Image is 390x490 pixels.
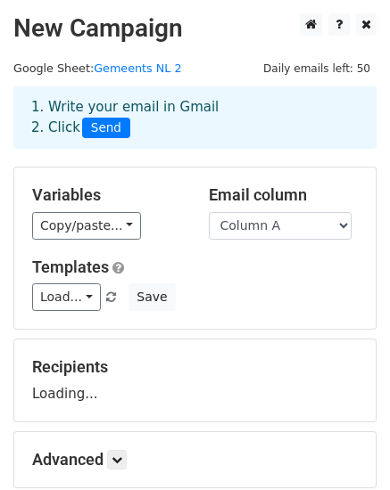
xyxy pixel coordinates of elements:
[32,450,358,470] h5: Advanced
[13,61,182,75] small: Google Sheet:
[209,185,359,205] h5: Email column
[32,283,101,311] a: Load...
[301,404,390,490] iframe: Chat Widget
[32,257,109,276] a: Templates
[129,283,175,311] button: Save
[32,357,358,404] div: Loading...
[82,118,130,139] span: Send
[32,185,182,205] h5: Variables
[32,357,358,377] h5: Recipients
[32,212,141,240] a: Copy/paste...
[257,61,377,75] a: Daily emails left: 50
[257,59,377,78] span: Daily emails left: 50
[94,61,181,75] a: Gemeents NL 2
[301,404,390,490] div: Виджет чата
[18,97,372,138] div: 1. Write your email in Gmail 2. Click
[13,13,377,44] h2: New Campaign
